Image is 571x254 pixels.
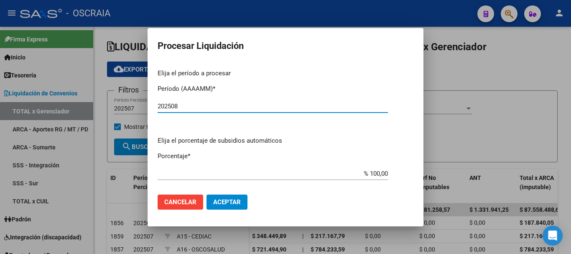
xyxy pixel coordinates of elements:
[213,198,241,206] span: Aceptar
[158,195,203,210] button: Cancelar
[543,226,563,246] div: Open Intercom Messenger
[206,195,247,210] button: Aceptar
[158,136,413,146] p: Elija el porcentaje de subsidios automáticos
[158,69,413,78] p: Elija el período a procesar
[158,151,413,161] p: Porcentaje
[164,198,196,206] span: Cancelar
[158,38,413,54] h2: Procesar Liquidación
[158,84,413,94] p: Período (AAAAMM)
